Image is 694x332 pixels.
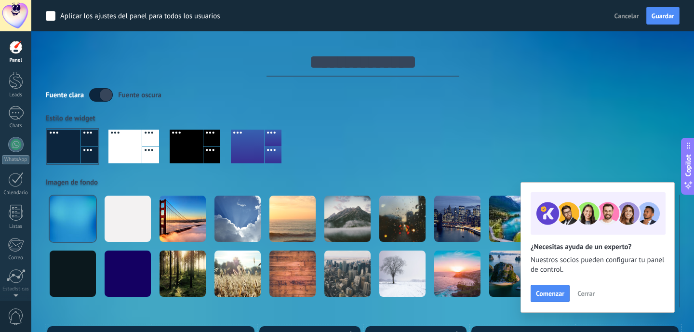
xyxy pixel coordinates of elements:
[573,286,599,301] button: Cerrar
[2,92,30,98] div: Leads
[536,290,564,297] span: Comenzar
[652,13,674,19] span: Guardar
[118,91,161,100] div: Fuente oscura
[2,255,30,261] div: Correo
[2,57,30,64] div: Panel
[577,290,595,297] span: Cerrar
[46,178,680,187] div: Imagen de fondo
[46,91,84,100] div: Fuente clara
[646,7,680,25] button: Guardar
[611,9,643,23] button: Cancelar
[46,114,680,123] div: Estilo de widget
[2,224,30,230] div: Listas
[2,190,30,196] div: Calendario
[60,12,220,21] div: Aplicar los ajustes del panel para todos los usuarios
[531,242,665,252] h2: ¿Necesitas ayuda de un experto?
[531,285,570,302] button: Comenzar
[614,12,639,20] span: Cancelar
[683,154,693,176] span: Copilot
[2,123,30,129] div: Chats
[2,155,29,164] div: WhatsApp
[531,255,665,275] span: Nuestros socios pueden configurar tu panel de control.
